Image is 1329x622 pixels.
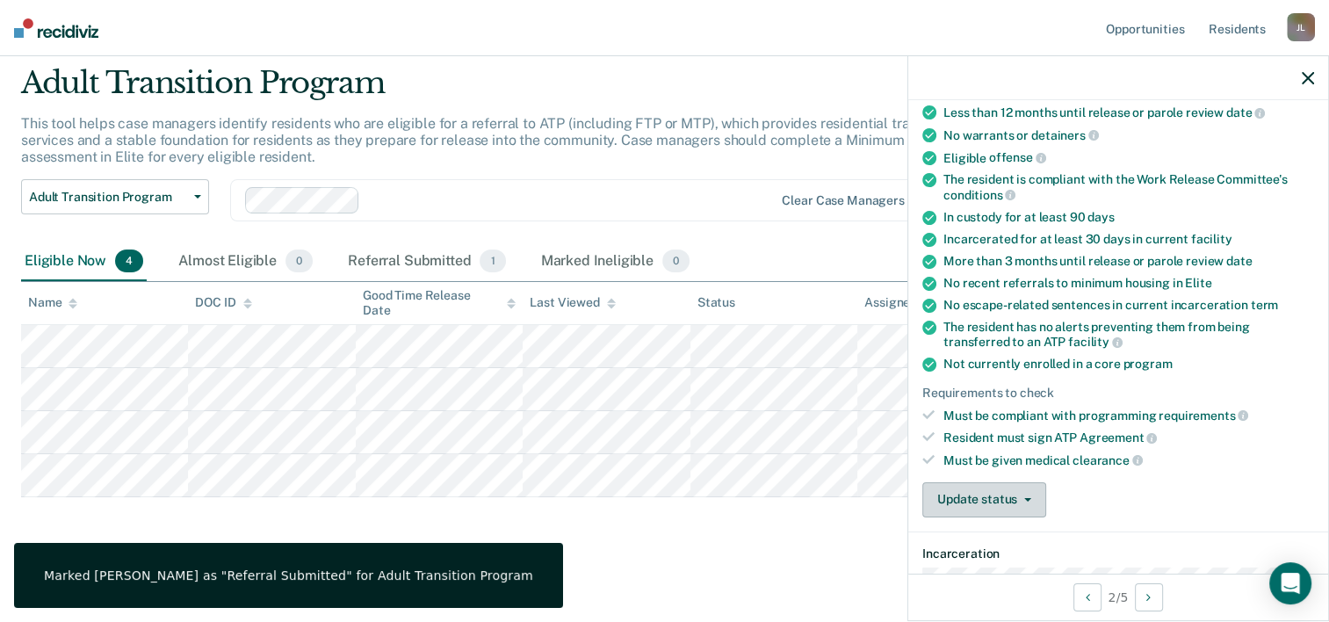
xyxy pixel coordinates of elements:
[1031,128,1099,142] span: detainers
[21,242,147,281] div: Eligible Now
[922,386,1314,401] div: Requirements to check
[1159,409,1248,423] span: requirements
[922,546,1314,561] dt: Incarceration
[1135,583,1163,611] button: Next Opportunity
[943,105,1314,120] div: Less than 12 months until release or parole review
[943,357,1314,372] div: Not currently enrolled in a core
[943,298,1314,313] div: No escape-related sentences in current incarceration
[943,210,1314,225] div: In custody for at least 90
[943,150,1314,166] div: Eligible
[922,482,1046,517] button: Update status
[480,250,505,272] span: 1
[14,18,98,38] img: Recidiviz
[28,295,77,310] div: Name
[943,430,1314,445] div: Resident must sign ATP
[1191,232,1232,246] span: facility
[344,242,509,281] div: Referral Submitted
[44,568,533,583] div: Marked [PERSON_NAME] as "Referral Submitted" for Adult Transition Program
[697,295,735,310] div: Status
[530,295,615,310] div: Last Viewed
[943,188,1015,202] span: conditions
[943,232,1314,247] div: Incarcerated for at least 30 days in current
[363,288,516,318] div: Good Time Release Date
[943,127,1314,143] div: No warrants or
[538,242,694,281] div: Marked Ineligible
[662,250,690,272] span: 0
[943,254,1314,269] div: More than 3 months until release or parole review
[943,276,1314,291] div: No recent referrals to minimum housing in
[1068,335,1123,349] span: facility
[285,250,313,272] span: 0
[1185,276,1211,290] span: Elite
[943,408,1314,423] div: Must be compliant with programming
[175,242,316,281] div: Almost Eligible
[989,150,1046,164] span: offense
[21,115,1016,165] p: This tool helps case managers identify residents who are eligible for a referral to ATP (includin...
[29,190,187,205] span: Adult Transition Program
[1226,254,1252,268] span: date
[1080,430,1158,445] span: Agreement
[195,295,251,310] div: DOC ID
[1287,13,1315,41] div: J L
[943,172,1314,202] div: The resident is compliant with the Work Release Committee's
[1073,583,1101,611] button: Previous Opportunity
[1087,210,1114,224] span: days
[1226,105,1265,119] span: date
[864,295,947,310] div: Assigned to
[943,452,1314,468] div: Must be given medical
[943,320,1314,350] div: The resident has no alerts preventing them from being transferred to an ATP
[1269,562,1311,604] div: Open Intercom Messenger
[782,193,904,208] div: Clear case managers
[115,250,143,272] span: 4
[908,574,1328,620] div: 2 / 5
[21,65,1018,115] div: Adult Transition Program
[1123,357,1172,371] span: program
[1073,453,1143,467] span: clearance
[1251,298,1278,312] span: term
